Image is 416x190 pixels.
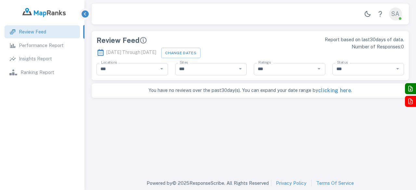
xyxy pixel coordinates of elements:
iframe: Front Chat [385,161,413,189]
p: You have no reviews over the past 30 day(s). You can expand your date range by . [95,87,406,95]
label: Status [337,60,348,65]
button: Open [394,65,402,73]
p: Review Feed [19,28,46,35]
p: Powered by © 2025 ResponseScribe. All Rights Reserved [147,180,269,187]
a: Review Feed [5,25,80,38]
a: Ranking Report [5,66,80,79]
p: Performance Report [19,42,64,49]
div: Review Feed [97,36,247,44]
p: Insights Report [19,55,52,62]
button: Open [236,65,245,73]
p: Report based on last 30 days of data. [254,36,404,43]
a: Insights Report [5,52,80,65]
img: logo [22,6,66,20]
button: Change Dates [161,48,201,58]
a: Help Center [374,7,387,20]
p: Ranking Report [20,69,54,76]
div: SA [389,7,402,20]
a: Terms Of Service [316,180,354,187]
button: Export to PDF [405,96,416,107]
label: Sites [180,60,188,65]
p: Number of Responses: 0 [254,43,404,50]
button: Open [158,65,166,73]
button: clicking here [318,87,351,95]
a: Performance Report [5,39,80,52]
button: Open [315,65,323,73]
a: Privacy Policy [276,180,306,187]
label: Ratings [258,60,271,65]
button: Export to Excel [405,83,416,94]
label: Locations [101,60,117,65]
p: [DATE] Through [DATE] [97,46,156,58]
